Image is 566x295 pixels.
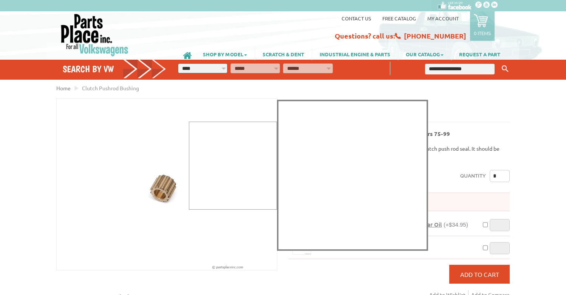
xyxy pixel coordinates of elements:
[342,15,371,22] a: Contact us
[452,48,508,60] a: REQUEST A PART
[82,85,139,91] span: Clutch Pushrod Bushing
[255,48,312,60] a: SCRATCH & DENT
[460,270,499,278] span: Add to Cart
[382,15,416,22] a: Free Catalog
[460,170,486,182] label: Quantity
[474,30,491,36] p: 0 items
[56,85,71,91] a: Home
[312,48,398,60] a: INDUSTRIAL ENGINE & PARTS
[500,63,511,75] button: Keyword Search
[427,15,459,22] a: My Account
[444,221,468,228] span: (+$34.95)
[449,265,510,284] button: Add to Cart
[195,48,255,60] a: SHOP BY MODEL
[470,11,495,41] a: 0 items
[57,99,277,270] img: Clutch Pushrod Bushing
[63,63,166,74] h4: Search by VW
[60,13,129,57] img: Parts Place Inc!
[398,48,451,60] a: OUR CATALOG
[289,98,397,110] b: Clutch Pushrod Bushing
